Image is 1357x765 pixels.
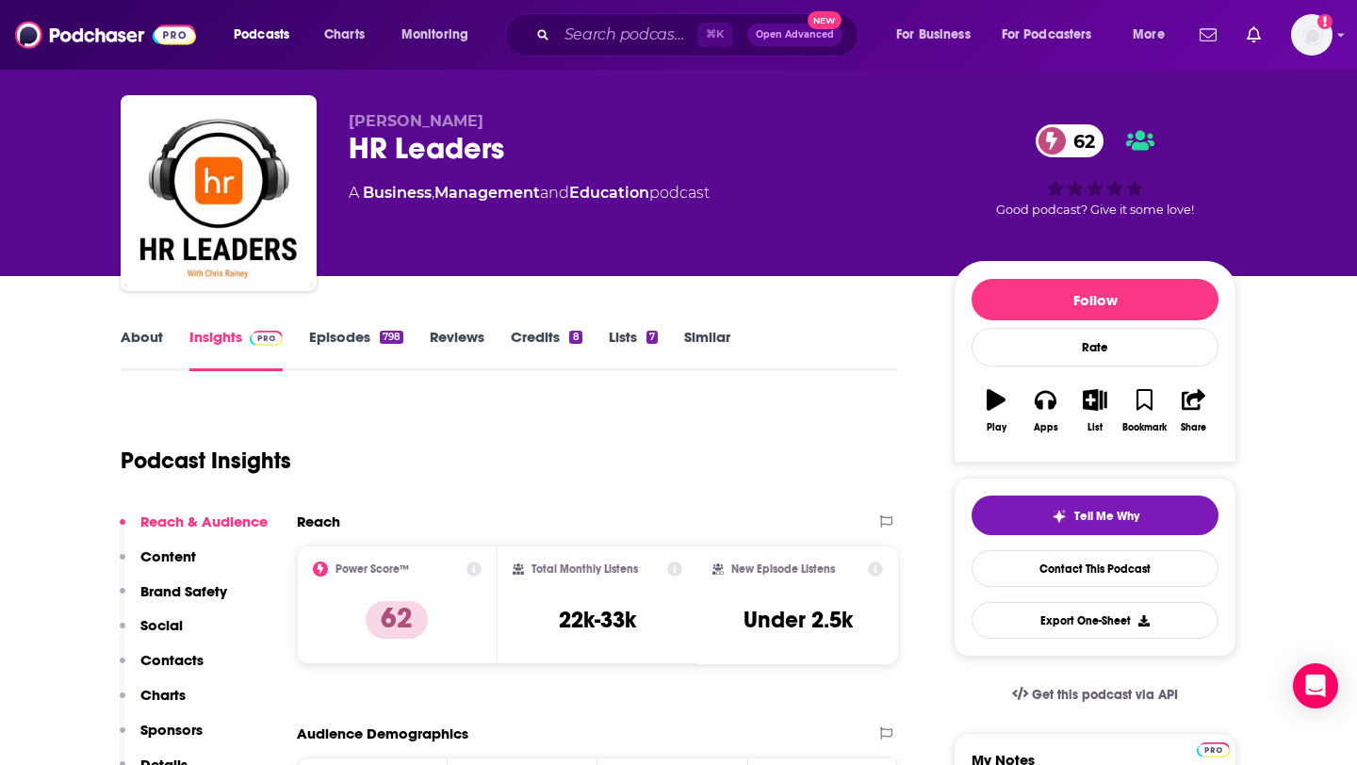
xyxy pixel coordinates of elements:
button: Export One-Sheet [972,602,1218,639]
div: A podcast [349,182,710,204]
p: Reach & Audience [140,513,268,530]
button: Social [120,616,183,651]
span: Podcasts [234,22,289,48]
div: Open Intercom Messenger [1293,663,1338,708]
span: [PERSON_NAME] [349,112,483,130]
h2: Power Score™ [335,562,409,576]
span: More [1133,22,1165,48]
button: Bookmark [1120,377,1169,445]
h3: 22k-33k [559,606,636,634]
span: Charts [324,22,365,48]
span: New [808,11,842,29]
span: Good podcast? Give it some love! [996,203,1194,217]
p: Contacts [140,651,204,669]
span: Open Advanced [756,30,834,40]
button: Follow [972,279,1218,320]
img: tell me why sparkle [1052,509,1067,524]
h1: Podcast Insights [121,447,291,475]
a: InsightsPodchaser Pro [189,328,283,371]
a: Lists7 [609,328,658,371]
a: Credits8 [511,328,581,371]
span: Monitoring [401,22,468,48]
div: List [1087,422,1103,433]
span: and [540,184,569,202]
a: Management [434,184,540,202]
button: Charts [120,686,186,721]
p: Sponsors [140,721,203,739]
h2: New Episode Listens [731,562,835,576]
img: HR Leaders [124,99,313,287]
button: Brand Safety [120,582,227,617]
div: 62Good podcast? Give it some love! [954,112,1236,229]
img: Podchaser - Follow, Share and Rate Podcasts [15,17,196,53]
a: Get this podcast via API [997,672,1193,718]
button: open menu [388,20,493,50]
a: Charts [312,20,376,50]
button: Share [1169,377,1218,445]
div: Play [987,422,1006,433]
button: Sponsors [120,721,203,756]
h2: Audience Demographics [297,724,468,742]
div: 8 [569,331,581,344]
input: Search podcasts, credits, & more... [557,20,697,50]
div: Apps [1034,422,1058,433]
div: 7 [646,331,658,344]
button: Play [972,377,1021,445]
a: Similar [684,328,730,371]
h2: Total Monthly Listens [531,562,638,576]
p: 62 [366,601,428,639]
a: Show notifications dropdown [1239,19,1268,51]
span: , [432,184,434,202]
a: About [121,328,163,371]
img: Podchaser Pro [1197,742,1230,757]
div: Bookmark [1122,422,1167,433]
button: open menu [883,20,994,50]
a: Pro website [1197,740,1230,757]
button: tell me why sparkleTell Me Why [972,496,1218,535]
span: Get this podcast via API [1032,687,1178,703]
button: Open AdvancedNew [747,24,842,46]
div: Search podcasts, credits, & more... [523,13,876,57]
div: Rate [972,328,1218,366]
span: For Business [896,22,971,48]
button: Apps [1021,377,1070,445]
button: Content [120,547,196,582]
div: 798 [380,331,403,344]
button: open menu [989,20,1120,50]
svg: Add a profile image [1317,14,1332,29]
button: Contacts [120,651,204,686]
span: Logged in as elliesachs09 [1291,14,1332,56]
button: Show profile menu [1291,14,1332,56]
span: 62 [1055,124,1104,157]
p: Brand Safety [140,582,227,600]
a: Show notifications dropdown [1192,19,1224,51]
button: Reach & Audience [120,513,268,547]
button: open menu [1120,20,1188,50]
span: For Podcasters [1002,22,1092,48]
h3: Under 2.5k [744,606,853,634]
a: Education [569,184,649,202]
div: Share [1181,422,1206,433]
span: Tell Me Why [1074,509,1139,524]
a: 62 [1036,124,1104,157]
span: ⌘ K [697,23,732,47]
p: Charts [140,686,186,704]
a: Episodes798 [309,328,403,371]
p: Content [140,547,196,565]
a: Business [363,184,432,202]
a: Contact This Podcast [972,550,1218,587]
h2: Reach [297,513,340,530]
button: open menu [221,20,314,50]
a: Reviews [430,328,484,371]
img: User Profile [1291,14,1332,56]
img: Podchaser Pro [250,331,283,346]
p: Social [140,616,183,634]
button: List [1071,377,1120,445]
